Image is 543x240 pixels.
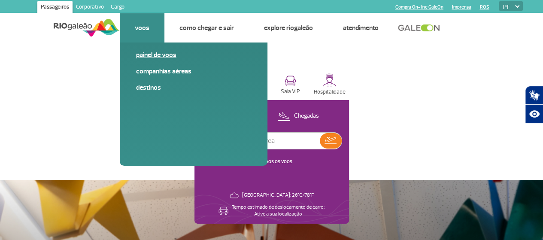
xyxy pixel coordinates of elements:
a: Compra On-line GaleOn [395,4,443,10]
button: Sala VIP [272,70,309,100]
button: Abrir recursos assistivos. [525,105,543,124]
button: Hospitalidade [310,70,349,100]
a: Corporativo [73,1,107,15]
a: Voos [135,24,149,32]
p: Tempo estimado de deslocamento de carro: Ative a sua localização [232,204,325,218]
a: Painel de voos [136,50,251,60]
img: hospitality.svg [323,73,336,87]
a: Destinos [136,83,251,92]
button: Abrir tradutor de língua de sinais. [525,86,543,105]
a: VER TODOS OS VOOS [251,159,292,164]
a: Companhias Aéreas [136,67,251,76]
a: Imprensa [452,4,471,10]
p: Sala VIP [281,88,300,95]
a: Atendimento [343,24,379,32]
a: Passageiros [37,1,73,15]
button: Chegadas [275,111,322,122]
a: Cargo [107,1,128,15]
a: Explore RIOgaleão [264,24,313,32]
div: Plugin de acessibilidade da Hand Talk. [525,86,543,124]
p: Chegadas [294,112,319,120]
a: Como chegar e sair [179,24,234,32]
a: RQS [479,4,489,10]
button: VER TODOS OS VOOS [248,158,295,165]
p: [GEOGRAPHIC_DATA]: 26°C/78°F [242,192,314,199]
img: vipRoom.svg [285,76,296,86]
p: Hospitalidade [314,89,346,95]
